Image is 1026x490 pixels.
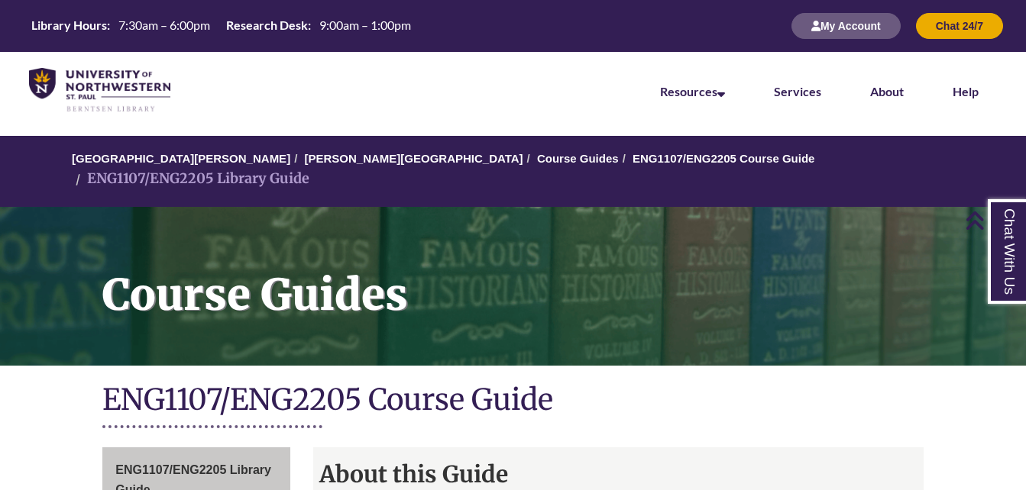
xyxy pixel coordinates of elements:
[791,13,901,39] button: My Account
[29,68,170,113] img: UNWSP Library Logo
[220,17,313,34] th: Research Desk:
[86,207,1026,346] h1: Course Guides
[537,152,619,165] a: Course Guides
[916,13,1003,39] button: Chat 24/7
[118,18,210,32] span: 7:30am – 6:00pm
[25,17,112,34] th: Library Hours:
[304,152,523,165] a: [PERSON_NAME][GEOGRAPHIC_DATA]
[72,168,309,190] li: ENG1107/ENG2205 Library Guide
[774,84,821,98] a: Services
[102,381,923,421] h1: ENG1107/ENG2205 Course Guide
[916,19,1003,32] a: Chat 24/7
[25,17,417,35] a: Hours Today
[953,84,979,98] a: Help
[660,84,725,98] a: Resources
[870,84,904,98] a: About
[633,152,814,165] a: ENG1107/ENG2205 Course Guide
[72,152,290,165] a: [GEOGRAPHIC_DATA][PERSON_NAME]
[319,18,411,32] span: 9:00am – 1:00pm
[965,210,1022,230] a: Back to Top
[791,19,901,32] a: My Account
[25,17,417,34] table: Hours Today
